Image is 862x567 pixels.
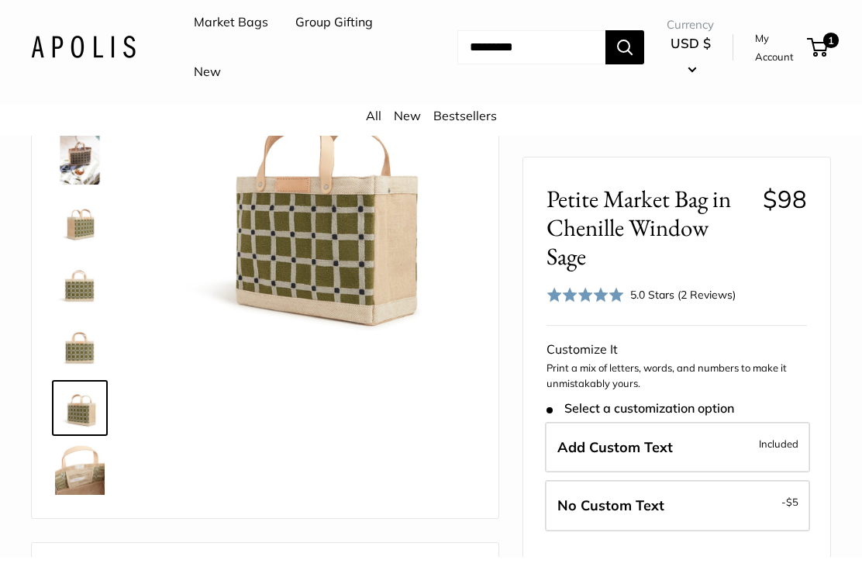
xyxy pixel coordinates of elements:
img: Apolis [31,46,136,68]
span: - [781,503,798,521]
a: Petite Market Bag in Chenille Window Sage [52,452,108,508]
span: Currency [667,24,715,46]
img: Petite Market Bag in Chenille Window Sage [55,207,105,257]
img: Petite Market Bag in Chenille Window Sage [55,393,105,443]
span: 1 [823,43,839,58]
p: Print a mix of letters, words, and numbers to make it unmistakably yours. [547,371,807,401]
input: Search... [457,40,605,74]
div: 5.0 Stars (2 Reviews) [630,296,736,313]
a: 1 [809,48,828,67]
a: Petite Market Bag in Chenille Window Sage [52,266,108,322]
a: Group Gifting [295,21,373,44]
a: All [366,118,381,133]
label: Leave Blank [545,490,810,541]
img: Petite Market Bag in Chenille Window Sage [55,269,105,319]
img: Petite Market Bag in Chenille Window Sage [156,58,475,378]
a: Petite Market Bag in Chenille Window Sage [52,328,108,384]
img: Petite Market Bag in Chenille Window Sage [55,455,105,505]
a: Petite Market Bag in Chenille Window Sage [52,142,108,198]
button: USD $ [667,41,715,91]
span: No Custom Text [557,506,664,524]
div: 5.0 Stars (2 Reviews) [547,293,736,316]
span: Select a customization option [547,411,733,426]
label: Add Custom Text [545,432,810,483]
a: New [394,118,421,133]
a: Petite Market Bag in Chenille Window Sage [52,390,108,446]
button: Search [605,40,644,74]
a: Market Bags [194,21,268,44]
a: New [194,71,221,94]
img: Petite Market Bag in Chenille Window Sage [55,331,105,381]
a: Bestsellers [433,118,497,133]
span: USD $ [671,45,711,61]
span: Add Custom Text [557,448,673,466]
img: Petite Market Bag in Chenille Window Sage [55,145,105,195]
div: Customize It [547,347,807,371]
span: $98 [763,194,807,224]
span: Petite Market Bag in Chenille Window Sage [547,195,750,282]
span: $5 [786,506,798,518]
span: Included [759,444,798,463]
a: My Account [755,39,802,77]
a: Petite Market Bag in Chenille Window Sage [52,204,108,260]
